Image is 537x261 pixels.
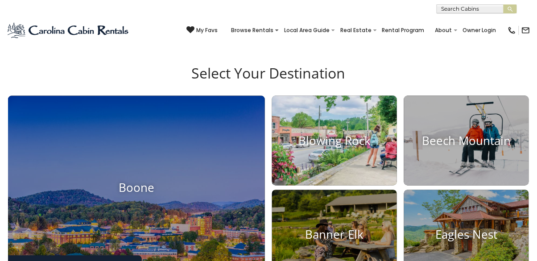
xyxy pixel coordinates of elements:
[186,26,218,35] a: My Favs
[196,26,218,34] span: My Favs
[508,26,516,35] img: phone-regular-black.png
[404,96,529,186] a: Beech Mountain
[7,65,530,96] h3: Select Your Destination
[378,24,429,37] a: Rental Program
[272,228,397,242] h4: Banner Elk
[8,181,265,195] h4: Boone
[280,24,334,37] a: Local Area Guide
[459,24,501,37] a: Owner Login
[336,24,376,37] a: Real Estate
[404,134,529,148] h4: Beech Mountain
[404,228,529,242] h4: Eagles Nest
[431,24,457,37] a: About
[7,21,130,39] img: Blue-2.png
[272,134,397,148] h4: Blowing Rock
[521,26,530,35] img: mail-regular-black.png
[272,96,397,186] a: Blowing Rock
[227,24,278,37] a: Browse Rentals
